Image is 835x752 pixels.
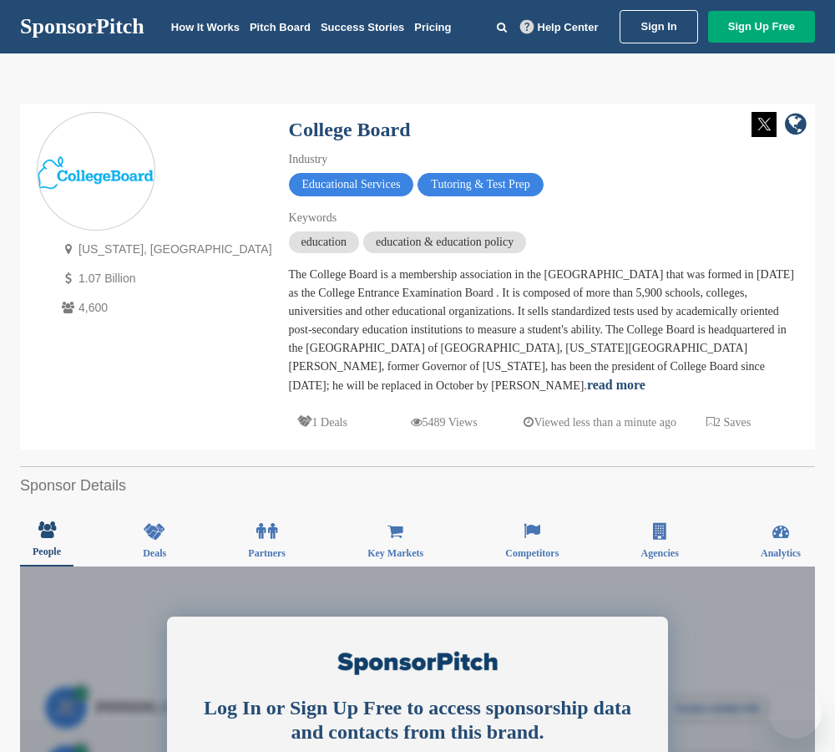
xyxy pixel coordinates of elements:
[321,21,404,33] a: Success Stories
[367,548,423,558] span: Key Markets
[517,18,602,37] a: Help Center
[289,266,798,395] div: The College Board is a membership association in the [GEOGRAPHIC_DATA] that was formed in [DATE] ...
[417,173,543,196] span: Tutoring & Test Prep
[785,112,807,140] a: company link
[751,112,777,137] img: Twitter white
[706,412,751,433] p: 2 Saves
[20,16,144,38] a: SponsorPitch
[587,378,645,392] a: read more
[289,209,798,227] div: Keywords
[289,150,798,169] div: Industry
[38,155,154,189] img: Sponsorpitch & College Board
[58,268,272,289] p: 1.07 Billion
[640,548,678,558] span: Agencies
[171,21,240,33] a: How It Works
[708,11,815,43] a: Sign Up Free
[289,119,411,140] a: College Board
[768,685,822,739] iframe: Button to launch messaging window
[620,10,697,43] a: Sign In
[414,21,451,33] a: Pricing
[250,21,311,33] a: Pitch Board
[248,548,286,558] span: Partners
[411,412,478,433] p: 5489 Views
[196,696,639,744] div: Log In or Sign Up Free to access sponsorship data and contacts from this brand.
[297,412,347,433] p: 1 Deals
[505,548,559,558] span: Competitors
[58,239,272,260] p: [US_STATE], [GEOGRAPHIC_DATA]
[761,548,801,558] span: Analytics
[289,173,414,196] span: Educational Services
[524,412,676,433] p: Viewed less than a minute ago
[289,231,359,253] span: education
[143,548,166,558] span: Deals
[20,475,815,497] h2: Sponsor Details
[58,297,272,318] p: 4,600
[33,546,61,556] span: People
[363,231,526,253] span: education & education policy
